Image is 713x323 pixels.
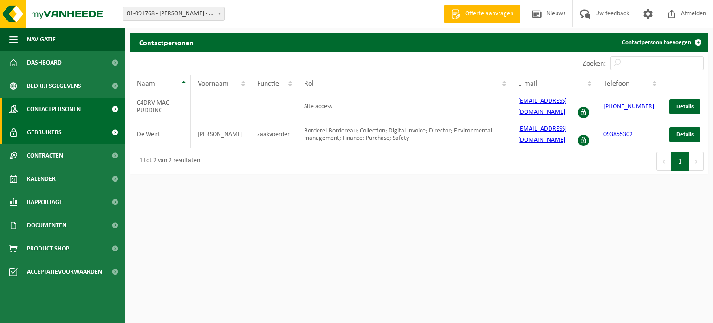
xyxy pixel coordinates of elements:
td: Site access [297,92,511,120]
div: 1 tot 2 van 2 resultaten [135,153,200,170]
td: zaakvoerder [250,120,297,148]
a: [EMAIL_ADDRESS][DOMAIN_NAME] [518,98,567,116]
a: Offerte aanvragen [444,5,520,23]
a: Details [669,127,700,142]
span: Navigatie [27,28,56,51]
td: C4DRV MAC PUDDING [130,92,191,120]
span: 01-091768 - MAC PUDDING - EKE [123,7,225,21]
a: [PHONE_NUMBER] [603,103,654,110]
span: Contactpersonen [27,98,81,121]
a: [EMAIL_ADDRESS][DOMAIN_NAME] [518,125,567,144]
span: Contracten [27,144,63,167]
span: Functie [257,80,279,87]
button: 1 [671,152,689,171]
td: [PERSON_NAME] [191,120,250,148]
span: Gebruikers [27,121,62,144]
span: Voornaam [198,80,229,87]
span: Documenten [27,214,66,237]
a: Details [669,99,700,114]
span: Rol [304,80,314,87]
a: 093855302 [603,131,633,138]
td: De Weirt [130,120,191,148]
td: Borderel-Bordereau; Collection; Digital Invoice; Director; Environmental management; Finance; Pur... [297,120,511,148]
span: Naam [137,80,155,87]
span: Product Shop [27,237,69,260]
span: Acceptatievoorwaarden [27,260,102,283]
span: Details [676,104,694,110]
span: Kalender [27,167,56,191]
a: Contactpersoon toevoegen [615,33,707,52]
span: Bedrijfsgegevens [27,74,81,98]
button: Previous [656,152,671,171]
span: E-mail [518,80,538,87]
span: Rapportage [27,191,63,214]
button: Next [689,152,704,171]
span: 01-091768 - MAC PUDDING - EKE [123,7,224,20]
span: Dashboard [27,51,62,74]
span: Details [676,132,694,138]
h2: Contactpersonen [130,33,203,51]
span: Telefoon [603,80,629,87]
span: Offerte aanvragen [463,9,516,19]
label: Zoeken: [583,60,606,67]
